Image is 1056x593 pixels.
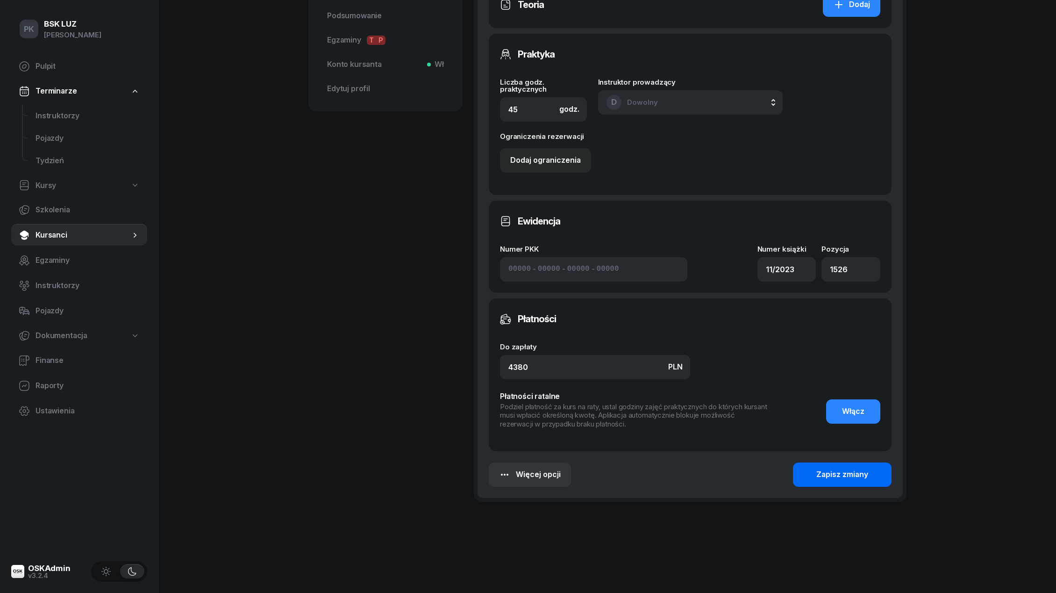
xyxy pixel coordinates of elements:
[500,391,769,403] div: Płatności ratalne
[36,60,140,72] span: Pulpit
[24,25,35,33] span: PK
[11,249,147,272] a: Egzaminy
[611,98,617,106] span: D
[28,105,147,127] a: Instruktorzy
[367,36,376,45] span: T
[500,355,690,379] input: 0
[28,572,71,579] div: v3.2.4
[36,180,56,192] span: Kursy
[816,469,868,481] div: Zapisz zmiany
[44,20,101,28] div: BSK LUZ
[11,224,147,246] a: Kursanci
[11,80,147,102] a: Terminarze
[11,55,147,78] a: Pulpit
[28,564,71,572] div: OSKAdmin
[36,305,140,317] span: Pojazdy
[11,199,147,221] a: Szkolenia
[36,85,77,97] span: Terminarze
[793,463,892,487] button: Zapisz zmiany
[28,150,147,172] a: Tydzień
[376,36,385,45] span: P
[499,469,561,481] div: Więcej opcji
[518,214,560,229] h3: Ewidencja
[36,405,140,417] span: Ustawienia
[327,58,444,71] span: Konto kursanta
[36,330,87,342] span: Dokumentacja
[500,97,587,122] input: 0
[327,34,444,46] span: Egzaminy
[627,98,658,107] span: Dowolny
[28,127,147,150] a: Pojazdy
[842,405,864,418] span: Włącz
[431,58,444,71] span: Wł
[11,325,147,347] a: Dokumentacja
[36,204,140,216] span: Szkolenia
[11,565,24,578] img: logo-xs@2x.png
[36,229,130,241] span: Kursanci
[36,380,140,392] span: Raporty
[11,375,147,397] a: Raporty
[44,29,101,41] div: [PERSON_NAME]
[489,463,571,487] button: Więcej opcji
[826,399,880,424] button: Włącz
[598,90,783,115] button: DDowolny
[36,132,140,145] span: Pojazdy
[320,29,451,51] a: EgzaminyTP
[500,403,769,429] div: Podziel płatność za kurs na raty, ustal godziny zajęć praktycznych do których kursant musi wpłaci...
[11,175,147,196] a: Kursy
[11,275,147,297] a: Instruktorzy
[36,254,140,267] span: Egzaminy
[518,47,555,62] h3: Praktyka
[320,5,451,27] a: Podsumowanie
[36,155,140,167] span: Tydzień
[11,300,147,322] a: Pojazdy
[36,280,140,292] span: Instruktorzy
[36,354,140,367] span: Finanse
[510,154,581,166] div: Dodaj ograniczenia
[36,110,140,122] span: Instruktorzy
[320,53,451,76] a: Konto kursantaWł
[327,10,444,22] span: Podsumowanie
[327,83,444,95] span: Edytuj profil
[11,349,147,372] a: Finanse
[11,400,147,422] a: Ustawienia
[518,311,556,326] h3: Płatności
[320,78,451,100] a: Edytuj profil
[500,148,591,173] button: Dodaj ograniczenia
